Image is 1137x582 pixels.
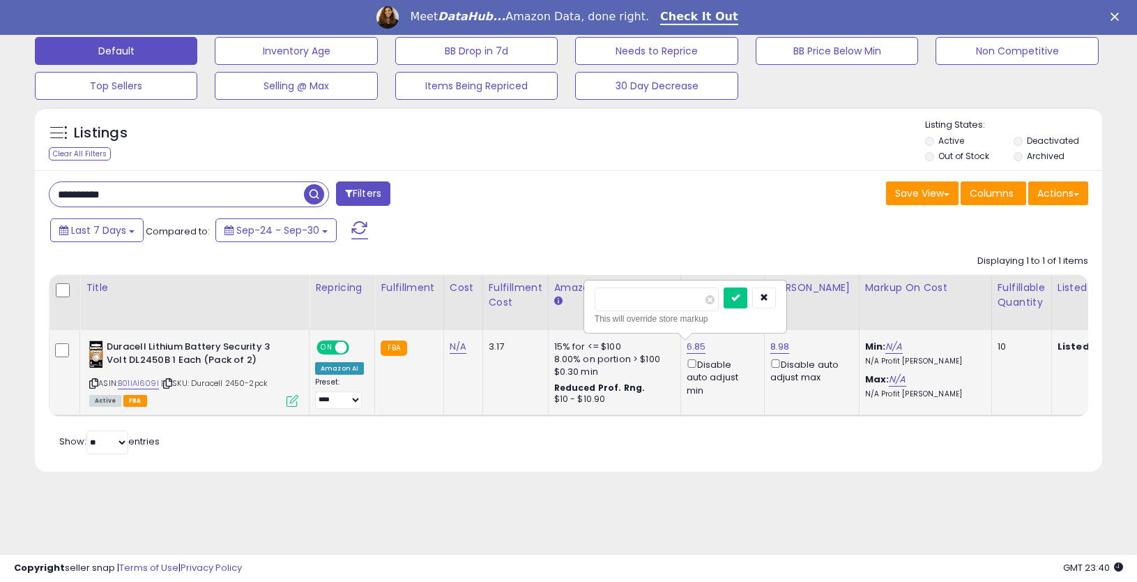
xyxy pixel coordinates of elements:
p: N/A Profit [PERSON_NAME] [865,389,981,399]
div: Fulfillable Quantity [998,281,1046,310]
button: Filters [336,181,390,206]
button: Selling @ Max [215,72,377,100]
i: DataHub... [438,10,505,23]
span: OFF [347,342,369,354]
img: Profile image for Georgie [376,6,399,29]
b: Min: [865,340,886,353]
span: 2025-10-14 23:40 GMT [1063,561,1123,574]
button: BB Drop in 7d [395,37,558,65]
a: N/A [889,373,906,387]
span: | SKU: Duracell 2450-2pck [161,378,268,389]
a: N/A [450,340,466,354]
div: Repricing [315,281,369,295]
b: Duracell Lithium Battery Security 3 Volt DL2450B 1 Each (Pack of 2) [107,341,276,370]
div: Disable auto adjust min [687,357,754,397]
label: Deactivated [1027,135,1079,147]
div: Amazon AI [315,362,364,375]
span: All listings currently available for purchase on Amazon [89,395,121,407]
div: Clear All Filters [49,147,111,161]
button: 30 Day Decrease [575,72,738,100]
button: Items Being Repriced [395,72,558,100]
span: Sep-24 - Sep-30 [236,223,319,237]
button: BB Price Below Min [756,37,918,65]
label: Active [938,135,964,147]
div: Amazon Fees [554,281,675,295]
a: N/A [885,340,902,354]
b: Reduced Prof. Rng. [554,382,646,394]
div: 10 [998,341,1041,353]
div: $0.30 min [554,366,670,378]
label: Out of Stock [938,150,989,162]
small: Amazon Fees. [554,295,563,308]
span: Compared to: [146,225,210,238]
span: Last 7 Days [71,223,126,237]
button: Top Sellers [35,72,197,100]
button: Default [35,37,197,65]
button: Columns [961,181,1026,205]
a: B01IAI609I [118,378,159,389]
div: Preset: [315,378,364,409]
a: Terms of Use [119,561,178,574]
div: $10 - $10.90 [554,394,670,405]
a: 8.98 [770,340,790,354]
label: Archived [1027,150,1064,162]
div: Cost [450,281,477,295]
div: Disable auto adjust max [770,357,848,384]
div: Markup on Cost [865,281,986,295]
div: This will override store markup [595,312,776,326]
span: Show: entries [59,435,160,448]
small: FBA [381,341,406,356]
button: Save View [886,181,959,205]
button: Last 7 Days [50,218,144,242]
b: Max: [865,373,890,386]
button: Sep-24 - Sep-30 [215,218,337,242]
th: The percentage added to the cost of goods (COGS) that forms the calculator for Min & Max prices. [859,275,991,330]
div: Title [86,281,303,295]
img: 41tBXG6A0WL._SL40_.jpg [89,341,103,368]
a: 6.85 [687,340,706,354]
div: 3.17 [489,341,537,353]
button: Needs to Reprice [575,37,738,65]
b: Listed Price: [1058,340,1121,353]
div: ASIN: [89,341,298,405]
div: seller snap | | [14,562,242,575]
div: Close [1111,13,1124,21]
div: Meet Amazon Data, done right. [410,10,649,24]
button: Actions [1028,181,1088,205]
div: Fulfillment Cost [489,281,542,310]
button: Non Competitive [936,37,1098,65]
span: FBA [123,395,147,407]
div: 15% for <= $100 [554,341,670,353]
div: Fulfillment [381,281,437,295]
button: Inventory Age [215,37,377,65]
span: Columns [970,186,1014,200]
span: ON [318,342,335,354]
p: N/A Profit [PERSON_NAME] [865,357,981,366]
strong: Copyright [14,561,65,574]
p: Listing States: [925,119,1102,132]
a: Check It Out [660,10,738,25]
div: [PERSON_NAME] [770,281,853,295]
h5: Listings [74,124,128,143]
a: Privacy Policy [181,561,242,574]
div: 8.00% on portion > $100 [554,353,670,366]
div: Displaying 1 to 1 of 1 items [977,255,1088,268]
